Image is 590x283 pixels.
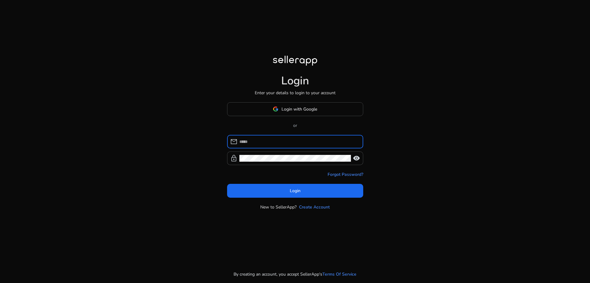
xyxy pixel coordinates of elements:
a: Forgot Password? [328,171,363,178]
button: Login with Google [227,102,363,116]
span: Login with Google [281,106,317,112]
button: Login [227,184,363,198]
span: visibility [353,155,360,162]
a: Create Account [299,204,330,210]
p: New to SellerApp? [260,204,297,210]
span: mail [230,138,238,145]
p: or [227,122,363,129]
img: google-logo.svg [273,106,278,112]
p: Enter your details to login to your account [255,90,336,96]
a: Terms Of Service [322,271,356,277]
span: lock [230,155,238,162]
span: Login [290,188,301,194]
h1: Login [281,74,309,87]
